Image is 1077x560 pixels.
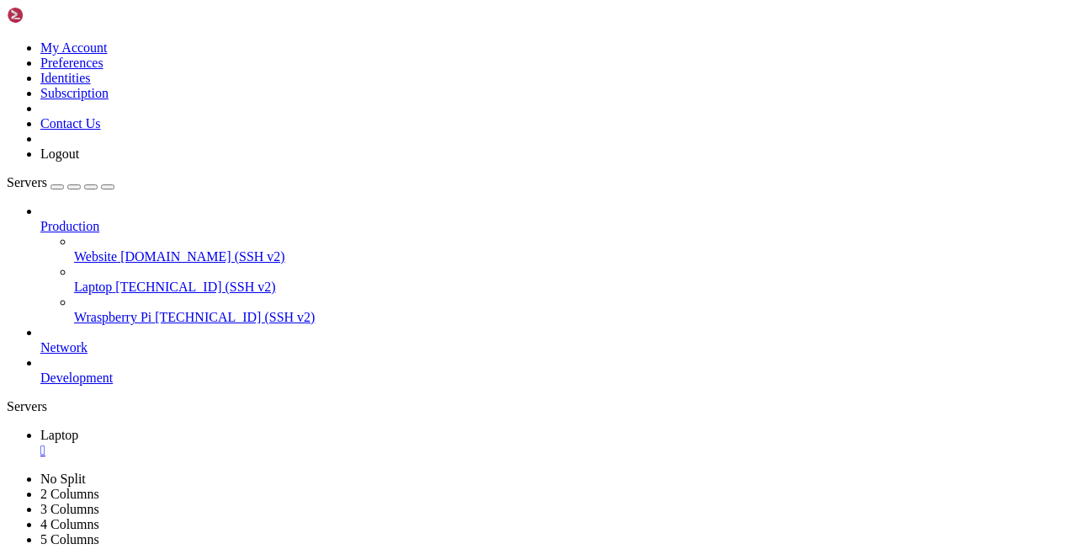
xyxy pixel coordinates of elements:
span: t [236,422,242,435]
img: Shellngn [7,7,103,24]
span: resourcepacks [316,107,404,120]
x-row: drwxrwxr-x 2 wilco wilco 4096 [DATE] 17:43 / [7,7,857,21]
a: 4 Columns [40,517,99,531]
x-row: drwxrwxr-x 3 wilco wilco 4096 [DATE] 19:21 / [7,279,857,293]
x-row: drwxrwxr-x 2 wilco wilco 4096 [DATE] 09:30 / [7,221,857,236]
a: Development [40,371,1070,386]
x-row: -[PERSON_NAME]-r-- 1 wilco wilco 83 [DATE] 19:06 window_settings_launcher.conf [7,393,857,408]
a: Laptop [TECHNICAL_ID] (SSH v2) [74,280,1070,295]
span: t [747,422,754,435]
x-row: drwxrwxr-x 26 [PERSON_NAME] 4096 [DATE] 19:10 / [7,379,857,393]
span: optio [249,422,283,435]
div: Servers [7,399,1070,414]
a: Servers [7,175,114,189]
a: Website [DOMAIN_NAME] (SSH v2) [74,249,1070,264]
a: Identities [40,71,91,85]
span: saves [316,150,350,163]
x-row: -[PERSON_NAME]-r-- 1 wilco wilco [DATE] 19:09 usercache.json [7,336,857,350]
a: Subscription [40,86,109,100]
span: singleplayer-neoforge [316,236,458,249]
span: Laptop [40,428,78,442]
li: Network [40,325,1070,355]
span: Network [40,340,88,355]
span: a [229,422,236,435]
span: servers.dat_old [316,193,417,206]
span: test-neoforge [316,279,404,292]
span: [TECHNICAL_ID] (SSH v2) [115,280,275,294]
span: resources [316,121,377,135]
x-row: lrwxrwxrwx 1 wilco wilco 59 [DATE] 19:20 -> /home/wilco/.minecraft/multiplayer-neoforge/servers.d [7,193,857,207]
a: Production [40,219,1070,234]
x-row: -[PERSON_NAME]-r-- 1 wilco wilco [DATE] 17:34 output-server.log [7,64,857,78]
span: options.txt [337,422,411,435]
span: Production [40,219,99,233]
span: ● [761,422,767,435]
x-row: drwxrwxr-x 2 wilco wilco 4096 [DATE] 09:30 / [7,264,857,279]
x-row: drwxrwxr-x 3 wilco wilco 4096 [DATE] 20:35 / [7,21,857,35]
span: Wraspberry Pi [74,310,151,324]
span: multiplayer-neoforge [316,21,451,35]
span: update_files [316,322,397,335]
x-row: -[PERSON_NAME]-r-- 1 wilco wilco 4274 [DATE] 19:07 options.txt [7,35,857,50]
span: wilco [13,422,47,435]
a: No Split [40,472,86,486]
span: @ [47,422,54,435]
li: Laptop [TECHNICAL_ID] (SSH v2) [74,264,1070,295]
span: ? [222,422,229,435]
span: webcache2 [330,379,390,392]
a: 2 Columns [40,487,99,501]
span: Website [74,249,117,264]
span: ~/.minecraf [141,422,215,435]
x-row: drwxrwxr-x 2 wilco wilco 4096 [DATE] 16:57 / [7,322,857,336]
a: Laptop [40,428,1070,458]
li: Wraspberry Pi [TECHNICAL_ID] (SSH v2) [74,295,1070,325]
span: moddata [316,7,363,20]
span: [DOMAIN_NAME] (SSH v2) [120,249,285,264]
x-row: -[PERSON_NAME]-r-- 1 wilco wilco 215 [DATE] 09:30 usernamecache.json [7,350,857,365]
li: Development [40,355,1070,386]
x-row: -[PERSON_NAME]-r-- 1 [PERSON_NAME] [DATE] 19:05 treatment_tags.json [7,293,857,307]
a: Preferences [40,56,103,70]
span: wilco-laptop [54,422,135,435]
span: screenshots [316,164,390,178]
x-row: lrwxrwxrwx 1 wilco wilco 55 [DATE] 19:20 -> /home/wilco/.minecraft/multiplayer-neoforge/servers.dat [7,179,857,193]
x-row: -[PERSON_NAME]-r-- 1 wilco wilco 131 [DATE] 11:16 realms_persistence.json [7,93,857,107]
x-row: at_old [7,207,857,221]
a: Logout [40,147,79,161]
span: ? [215,422,222,435]
span: Servers [7,175,47,189]
a: 3 Columns [40,502,99,516]
x-row: drwxrwxr-x 4 wilco wilco 4096 [DATE] 09:30 / [7,136,857,150]
span: shaderpacks [316,221,390,235]
x-row: drwxrwxr-x 2 wilco wilco 4096 [DATE] 19:11 / [7,250,857,264]
span: [TECHNICAL_ID] (SSH v2) [155,310,315,324]
span: » [135,422,141,435]
x-row: -[PERSON_NAME]-r-- 1 wilco wilco [DATE] 17:34 output-client.log [7,50,857,64]
span: ● [653,422,660,435]
x-row: drwxrwxr-x 3 wilco wilco 4096 [DATE] 09:30 / [7,164,857,179]
a:  [40,443,1070,458]
span: Laptop [74,280,112,294]
x-row: -[PERSON_NAME]-r-- 1 wilco wilco 268 [DATE] 19:05 updateSourceCache.json [7,307,857,322]
x-row: drwxrwxr-x 3 wilco wilco 4096 [DATE] 19:21 / [7,236,857,250]
x-row: drwxrwxr-x 10 wilco wilco 4096 [DATE] 09:30 / [7,121,857,136]
a: Contact Us [40,116,101,131]
span: versions [316,365,370,378]
x-row: drwxrwxr-x 11 wilco wilco 4096 [DATE] 18:35 / [7,150,857,164]
x-row: drwxrwxr-x 3 wilco wilco 4096 [DATE] 09:37 / [7,78,857,93]
span: ↵ [660,422,666,435]
span: servers.dat [316,179,390,192]
x-row: drwxrwxr-x 9 wilco wilco 4096 [DATE] 19:11 / [7,365,857,379]
x-row: drwxrwxr-x 2 wilco wilco 4096 [DATE] 09:30 / [7,107,857,121]
span: runtime [316,136,363,149]
a: Network [40,340,1070,355]
span: c [740,422,747,435]
x-row: -[PERSON_NAME]-r-- 1 wilco wilco 79 [DATE] 11:23 window_settings_xal_login.conf [7,408,857,422]
span: stats [316,264,350,278]
li: Website [DOMAIN_NAME] (SSH v2) [74,234,1070,264]
a: 5 Columns [40,532,99,547]
li: Production [40,204,1070,325]
span: Development [40,371,113,385]
span: staging [316,250,363,264]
